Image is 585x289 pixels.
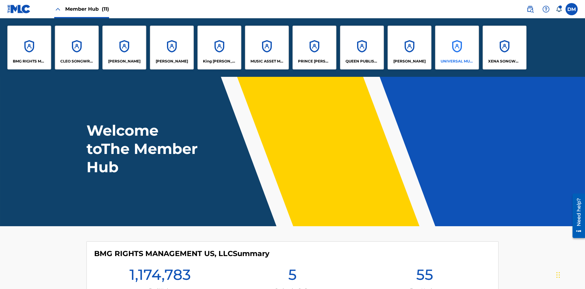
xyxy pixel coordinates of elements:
h1: 55 [416,266,433,287]
iframe: Chat Widget [555,260,585,289]
p: King McTesterson [203,59,236,64]
a: Accounts[PERSON_NAME] [388,26,431,70]
a: AccountsBMG RIGHTS MANAGEMENT US, LLC [7,26,51,70]
h1: 5 [288,266,297,287]
p: BMG RIGHTS MANAGEMENT US, LLC [13,59,46,64]
a: Accounts[PERSON_NAME] [102,26,146,70]
span: (11) [102,6,109,12]
img: help [542,5,550,13]
a: Public Search [524,3,536,15]
a: AccountsQUEEN PUBLISHA [340,26,384,70]
img: Close [54,5,62,13]
img: MLC Logo [7,5,31,13]
a: AccountsKing [PERSON_NAME] [197,26,241,70]
div: Help [540,3,552,15]
a: AccountsMUSIC ASSET MANAGEMENT (MAM) [245,26,289,70]
a: AccountsUNIVERSAL MUSIC PUB GROUP [435,26,479,70]
div: Drag [556,266,560,284]
p: XENA SONGWRITER [488,59,521,64]
iframe: Resource Center [568,191,585,241]
a: AccountsXENA SONGWRITER [483,26,526,70]
a: AccountsCLEO SONGWRITER [55,26,99,70]
div: User Menu [565,3,578,15]
p: ELVIS COSTELLO [108,59,140,64]
a: AccountsPRINCE [PERSON_NAME] [292,26,336,70]
p: EYAMA MCSINGER [156,59,188,64]
p: RONALD MCTESTERSON [393,59,426,64]
p: QUEEN PUBLISHA [346,59,379,64]
span: Member Hub [65,5,109,12]
p: PRINCE MCTESTERSON [298,59,331,64]
p: UNIVERSAL MUSIC PUB GROUP [441,59,474,64]
h1: Welcome to The Member Hub [87,121,200,176]
p: MUSIC ASSET MANAGEMENT (MAM) [250,59,284,64]
h4: BMG RIGHTS MANAGEMENT US, LLC [94,249,269,258]
img: search [526,5,534,13]
h1: 1,174,783 [129,266,191,287]
div: Notifications [556,6,562,12]
a: Accounts[PERSON_NAME] [150,26,194,70]
p: CLEO SONGWRITER [60,59,94,64]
